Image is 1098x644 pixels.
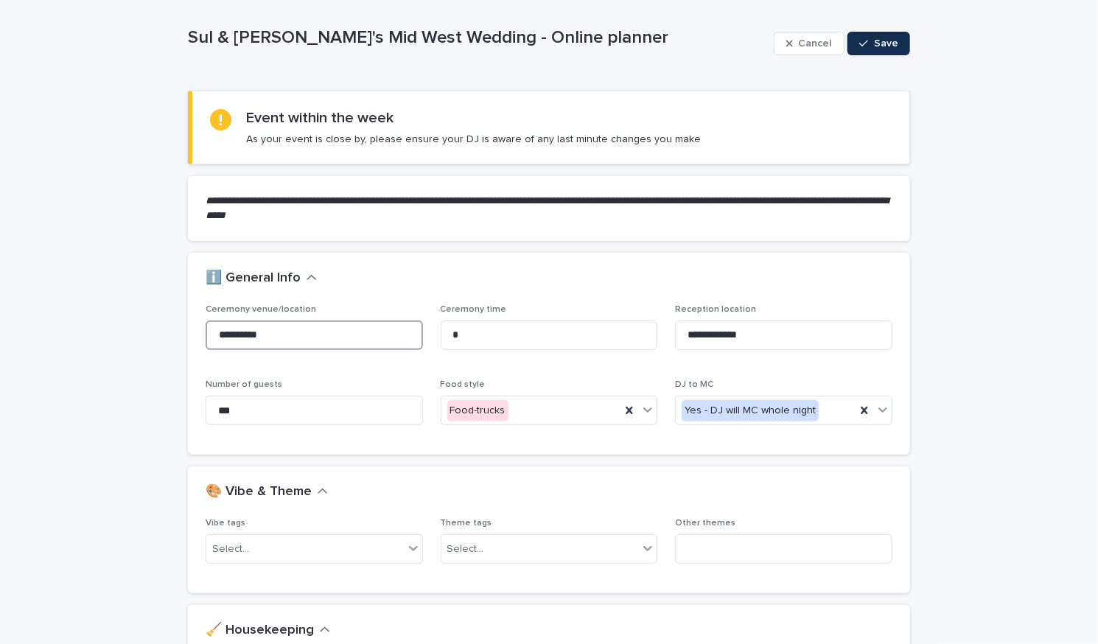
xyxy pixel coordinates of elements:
span: DJ to MC [675,380,713,389]
span: Theme tags [441,519,492,528]
p: Sul & [PERSON_NAME]'s Mid West Wedding - Online planner [188,27,768,49]
span: Other themes [675,519,735,528]
div: Food-trucks [447,400,508,421]
h2: 🧹 Housekeeping [206,623,314,639]
button: Save [847,32,910,55]
span: Save [874,38,898,49]
h2: 🎨 Vibe & Theme [206,484,312,500]
span: Cancel [799,38,832,49]
div: Select... [212,542,249,557]
span: Reception location [675,305,756,314]
button: Cancel [774,32,845,55]
button: ℹ️ General Info [206,270,317,287]
span: Food style [441,380,486,389]
div: Select... [447,542,484,557]
span: Ceremony time [441,305,507,314]
h2: Event within the week [246,109,394,127]
button: 🎨 Vibe & Theme [206,484,328,500]
h2: ℹ️ General Info [206,270,301,287]
p: As your event is close by, please ensure your DJ is aware of any last minute changes you make [246,133,701,146]
span: Ceremony venue/location [206,305,316,314]
span: Number of guests [206,380,282,389]
button: 🧹 Housekeeping [206,623,330,639]
span: Vibe tags [206,519,245,528]
div: Yes - DJ will MC whole night [682,400,819,421]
